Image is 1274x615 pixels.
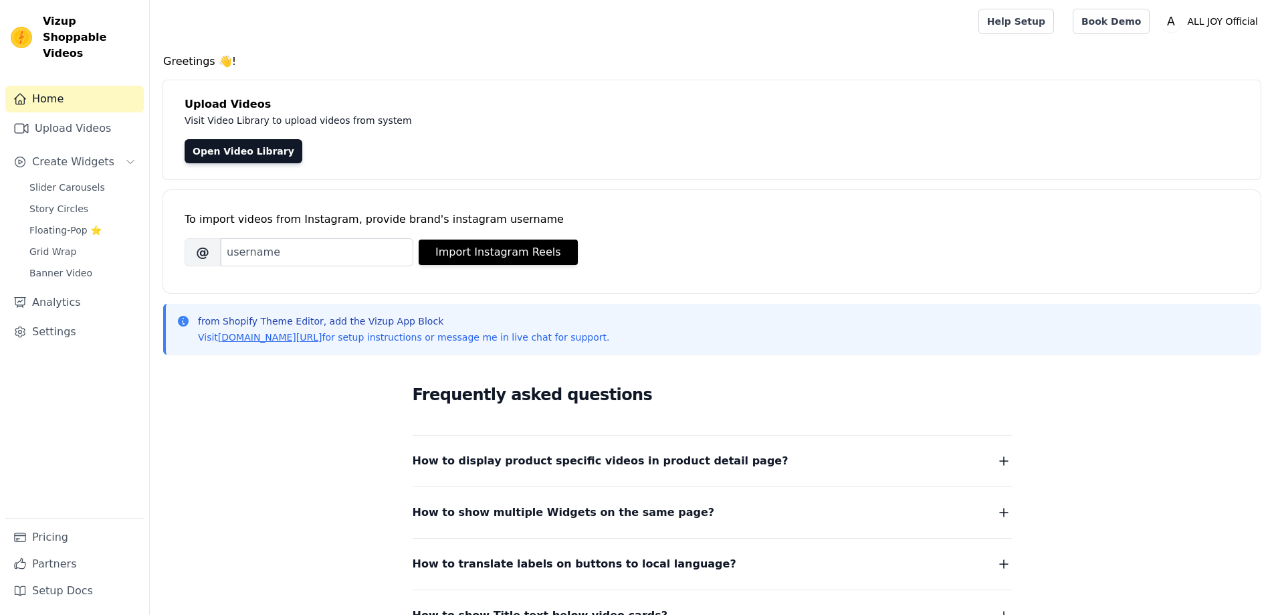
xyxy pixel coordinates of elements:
[413,555,736,574] span: How to translate labels on buttons to local language?
[1073,9,1150,34] a: Book Demo
[978,9,1054,34] a: Help Setup
[43,13,138,62] span: Vizup Shoppable Videos
[5,551,144,578] a: Partners
[5,115,144,142] a: Upload Videos
[29,202,88,215] span: Story Circles
[1167,15,1175,28] text: A
[1160,9,1263,33] button: A ALL JOY Official
[198,315,609,328] p: from Shopify Theme Editor, add the Vizup App Block
[218,332,322,343] a: [DOMAIN_NAME][URL]
[413,381,1012,408] h2: Frequently asked questions
[185,96,1239,112] h4: Upload Videos
[413,452,788,470] span: How to display product specific videos in product detail page?
[221,238,413,266] input: username
[185,112,784,128] p: Visit Video Library to upload videos from system
[21,264,144,282] a: Banner Video
[5,149,144,175] button: Create Widgets
[21,178,144,197] a: Slider Carousels
[185,238,221,266] span: @
[5,578,144,604] a: Setup Docs
[29,181,105,194] span: Slider Carousels
[5,319,144,345] a: Settings
[5,86,144,112] a: Home
[185,211,1239,228] div: To import videos from Instagram, provide brand's instagram username
[11,27,32,48] img: Vizup
[29,224,102,237] span: Floating-Pop ⭐
[1182,9,1263,33] p: ALL JOY Official
[5,524,144,551] a: Pricing
[185,139,302,163] a: Open Video Library
[413,503,1012,522] button: How to show multiple Widgets on the same page?
[163,54,1261,70] h4: Greetings 👋!
[29,245,76,258] span: Grid Wrap
[419,240,578,265] button: Import Instagram Reels
[198,331,609,344] p: Visit for setup instructions or message me in live chat for support.
[29,266,92,280] span: Banner Video
[5,289,144,316] a: Analytics
[413,503,715,522] span: How to show multiple Widgets on the same page?
[413,555,1012,574] button: How to translate labels on buttons to local language?
[21,199,144,218] a: Story Circles
[413,452,1012,470] button: How to display product specific videos in product detail page?
[21,221,144,240] a: Floating-Pop ⭐
[21,242,144,261] a: Grid Wrap
[32,154,114,170] span: Create Widgets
